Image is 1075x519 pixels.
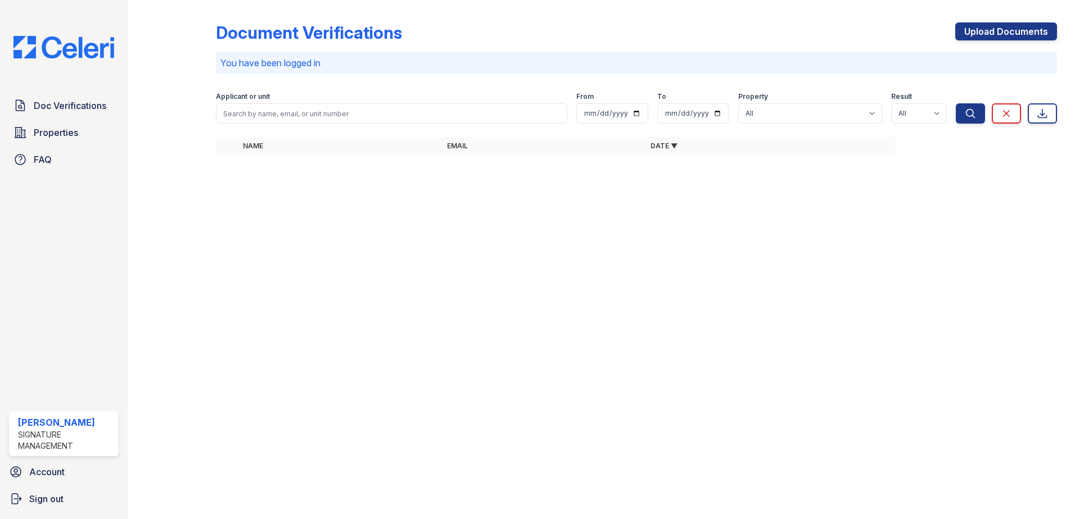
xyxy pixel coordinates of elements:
a: Account [4,461,123,483]
input: Search by name, email, or unit number [216,103,567,124]
span: Doc Verifications [34,99,106,112]
a: Date ▼ [651,142,677,150]
a: Sign out [4,488,123,510]
span: Properties [34,126,78,139]
a: Name [243,142,263,150]
img: CE_Logo_Blue-a8612792a0a2168367f1c8372b55b34899dd931a85d93a1a3d3e32e68fde9ad4.png [4,36,123,58]
label: Applicant or unit [216,92,270,101]
span: Account [29,465,65,479]
span: Sign out [29,492,64,506]
a: Properties [9,121,119,144]
p: You have been logged in [220,56,1053,70]
label: To [657,92,666,101]
span: FAQ [34,153,52,166]
a: Email [447,142,468,150]
div: Signature Management [18,429,114,452]
a: FAQ [9,148,119,171]
label: Property [738,92,768,101]
div: [PERSON_NAME] [18,416,114,429]
label: From [576,92,594,101]
div: Document Verifications [216,22,402,43]
a: Upload Documents [955,22,1057,40]
a: Doc Verifications [9,94,119,117]
label: Result [891,92,912,101]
